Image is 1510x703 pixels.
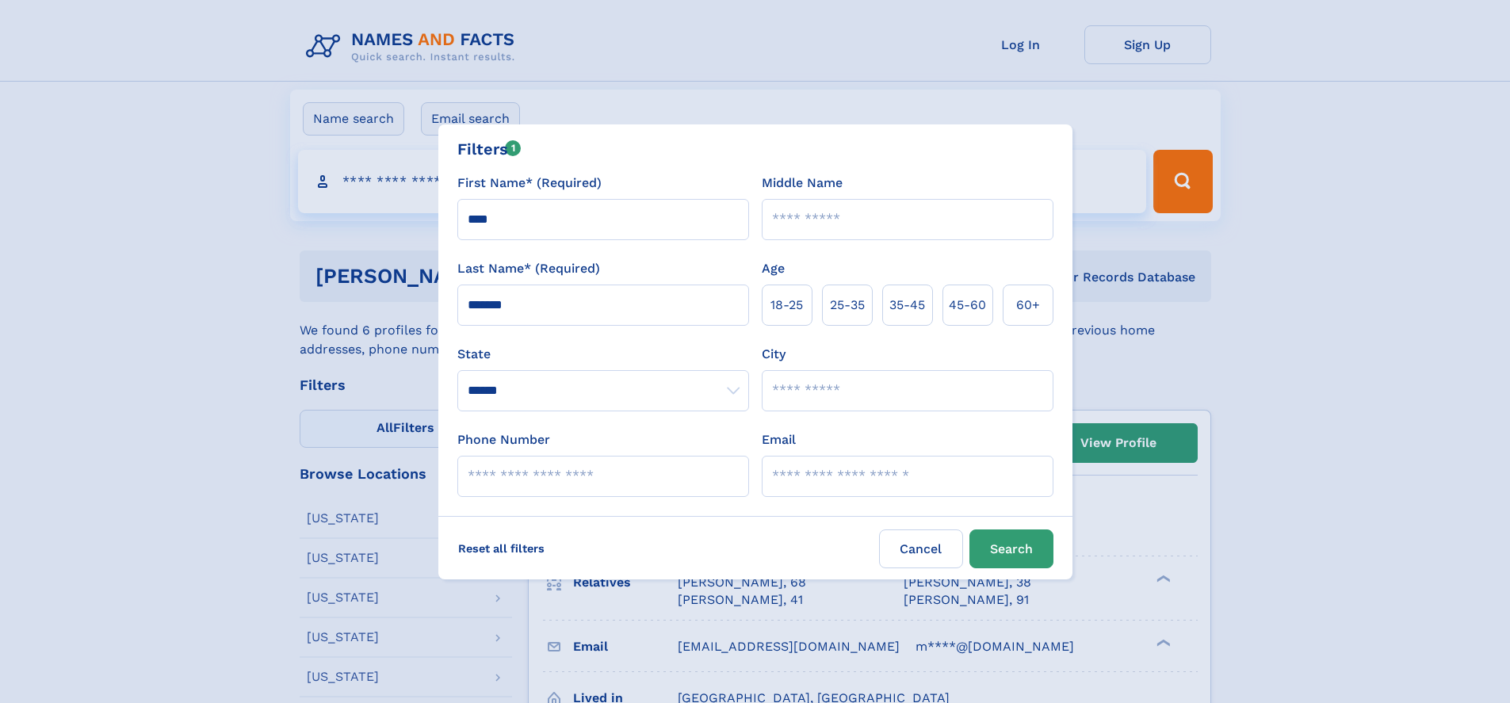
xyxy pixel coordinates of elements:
label: Phone Number [457,430,550,449]
span: 18‑25 [770,296,803,315]
label: Age [762,259,785,278]
label: Email [762,430,796,449]
label: Last Name* (Required) [457,259,600,278]
div: Filters [457,137,522,161]
span: 45‑60 [949,296,986,315]
label: Middle Name [762,174,843,193]
label: First Name* (Required) [457,174,602,193]
button: Search [969,529,1053,568]
span: 35‑45 [889,296,925,315]
label: City [762,345,786,364]
label: Cancel [879,529,963,568]
span: 25‑35 [830,296,865,315]
label: State [457,345,749,364]
label: Reset all filters [448,529,555,567]
span: 60+ [1016,296,1040,315]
